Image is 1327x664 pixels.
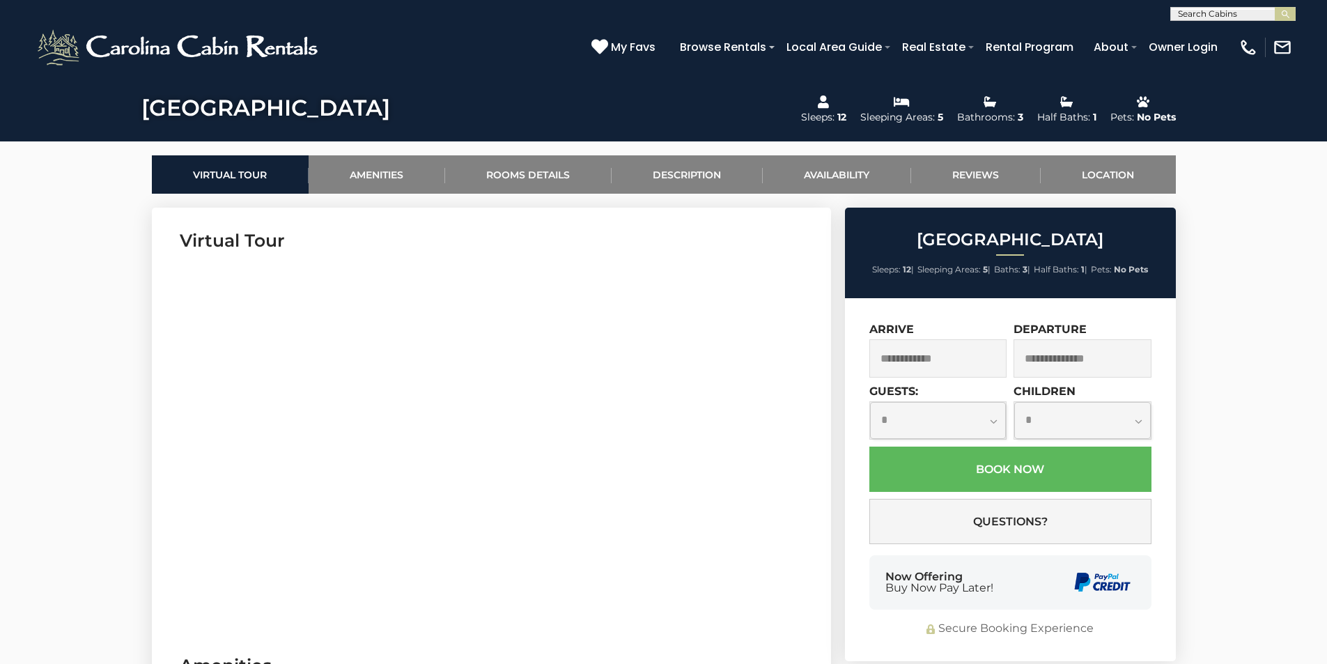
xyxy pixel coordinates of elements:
span: Sleeping Areas: [917,264,981,275]
strong: 5 [983,264,988,275]
label: Departure [1014,323,1087,336]
span: Sleeps: [872,264,901,275]
label: Guests: [869,385,918,398]
strong: No Pets [1114,264,1148,275]
span: Baths: [994,264,1021,275]
a: Owner Login [1142,35,1225,59]
img: White-1-2.png [35,26,324,68]
a: About [1087,35,1135,59]
a: Amenities [309,155,445,194]
li: | [917,261,991,279]
div: Now Offering [885,571,993,594]
span: Pets: [1091,264,1112,275]
span: Half Baths: [1034,264,1079,275]
li: | [872,261,914,279]
img: phone-regular-white.png [1239,38,1258,57]
a: Browse Rentals [673,35,773,59]
a: Location [1041,155,1176,194]
li: | [994,261,1030,279]
label: Children [1014,385,1076,398]
a: Reviews [911,155,1041,194]
span: My Favs [611,38,655,56]
a: Availability [763,155,911,194]
h2: [GEOGRAPHIC_DATA] [848,231,1172,249]
a: Rooms Details [445,155,612,194]
strong: 1 [1081,264,1085,275]
a: Rental Program [979,35,1080,59]
label: Arrive [869,323,914,336]
span: Buy Now Pay Later! [885,582,993,594]
li: | [1034,261,1087,279]
a: Real Estate [895,35,972,59]
div: Secure Booking Experience [869,621,1151,637]
button: Questions? [869,499,1151,544]
button: Book Now [869,447,1151,492]
img: mail-regular-white.png [1273,38,1292,57]
a: Local Area Guide [779,35,889,59]
a: My Favs [591,38,659,56]
strong: 3 [1023,264,1027,275]
h3: Virtual Tour [180,229,803,253]
a: Virtual Tour [152,155,309,194]
strong: 12 [903,264,911,275]
a: Description [612,155,763,194]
